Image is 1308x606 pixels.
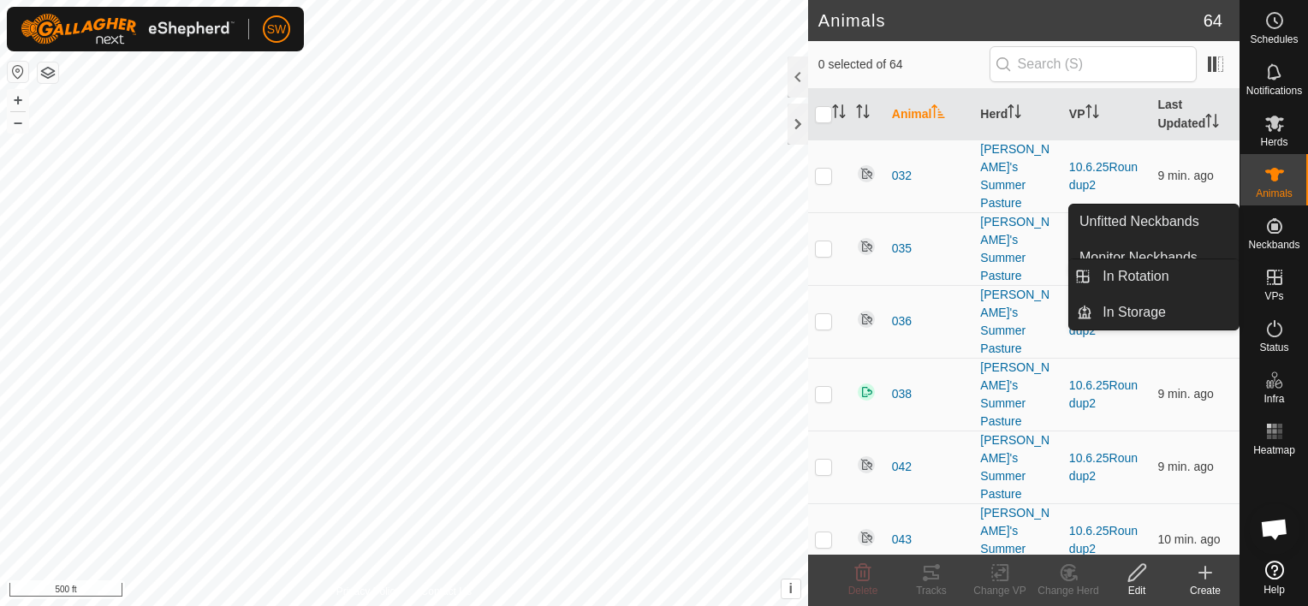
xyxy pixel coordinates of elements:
[1171,583,1240,598] div: Create
[931,107,945,121] p-sorticon: Activate to sort
[832,107,846,121] p-sorticon: Activate to sort
[856,527,877,548] img: returning off
[1263,394,1284,404] span: Infra
[818,10,1204,31] h2: Animals
[980,140,1055,212] div: [PERSON_NAME]'s Summer Pasture
[1157,532,1220,546] span: Oct 6, 2025, 2:16 PM
[818,56,990,74] span: 0 selected of 64
[848,585,878,597] span: Delete
[1150,89,1240,140] th: Last Updated
[789,581,793,596] span: i
[980,504,1055,576] div: [PERSON_NAME]'s Summer Pasture
[1205,116,1219,130] p-sorticon: Activate to sort
[1069,160,1138,192] a: 10.6.25Roundup2
[892,385,912,403] span: 038
[1103,302,1166,323] span: In Storage
[1062,89,1151,140] th: VP
[8,112,28,133] button: –
[1079,247,1198,268] span: Monitor Neckbands
[1250,34,1298,45] span: Schedules
[980,431,1055,503] div: [PERSON_NAME]'s Summer Pasture
[8,62,28,82] button: Reset Map
[1204,8,1222,33] span: 64
[1246,86,1302,96] span: Notifications
[1253,445,1295,455] span: Heatmap
[1157,169,1213,182] span: Oct 6, 2025, 2:16 PM
[885,89,974,140] th: Animal
[1259,342,1288,353] span: Status
[336,584,401,599] a: Privacy Policy
[1069,378,1138,410] a: 10.6.25Roundup2
[1085,107,1099,121] p-sorticon: Activate to sort
[892,312,912,330] span: 036
[1069,451,1138,483] a: 10.6.25Roundup2
[1256,188,1293,199] span: Animals
[1069,259,1239,294] li: In Rotation
[897,583,966,598] div: Tracks
[856,163,877,184] img: returning off
[1248,240,1299,250] span: Neckbands
[1157,460,1213,473] span: Oct 6, 2025, 2:16 PM
[782,579,800,598] button: i
[1069,241,1239,275] a: Monitor Neckbands
[892,531,912,549] span: 043
[856,107,870,121] p-sorticon: Activate to sort
[1264,291,1283,301] span: VPs
[1260,137,1287,147] span: Herds
[8,90,28,110] button: +
[38,62,58,83] button: Map Layers
[856,236,877,257] img: returning off
[1034,583,1103,598] div: Change Herd
[1092,259,1239,294] a: In Rotation
[1263,585,1285,595] span: Help
[1103,583,1171,598] div: Edit
[1008,107,1021,121] p-sorticon: Activate to sort
[980,213,1055,285] div: [PERSON_NAME]'s Summer Pasture
[1092,295,1239,330] a: In Storage
[892,240,912,258] span: 035
[21,14,235,45] img: Gallagher Logo
[421,584,472,599] a: Contact Us
[856,454,877,475] img: returning off
[990,46,1197,82] input: Search (S)
[856,382,877,402] img: returning on
[856,309,877,330] img: returning off
[980,359,1055,431] div: [PERSON_NAME]'s Summer Pasture
[1079,211,1199,232] span: Unfitted Neckbands
[1069,306,1138,337] a: 10.6.25Roundup2
[892,458,912,476] span: 042
[1103,266,1168,287] span: In Rotation
[892,167,912,185] span: 032
[966,583,1034,598] div: Change VP
[267,21,287,39] span: SW
[1069,295,1239,330] li: In Storage
[1157,387,1213,401] span: Oct 6, 2025, 2:17 PM
[1069,524,1138,555] a: 10.6.25Roundup2
[973,89,1062,140] th: Herd
[980,286,1055,358] div: [PERSON_NAME]'s Summer Pasture
[1249,503,1300,555] div: Open chat
[1240,554,1308,602] a: Help
[1069,205,1239,239] a: Unfitted Neckbands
